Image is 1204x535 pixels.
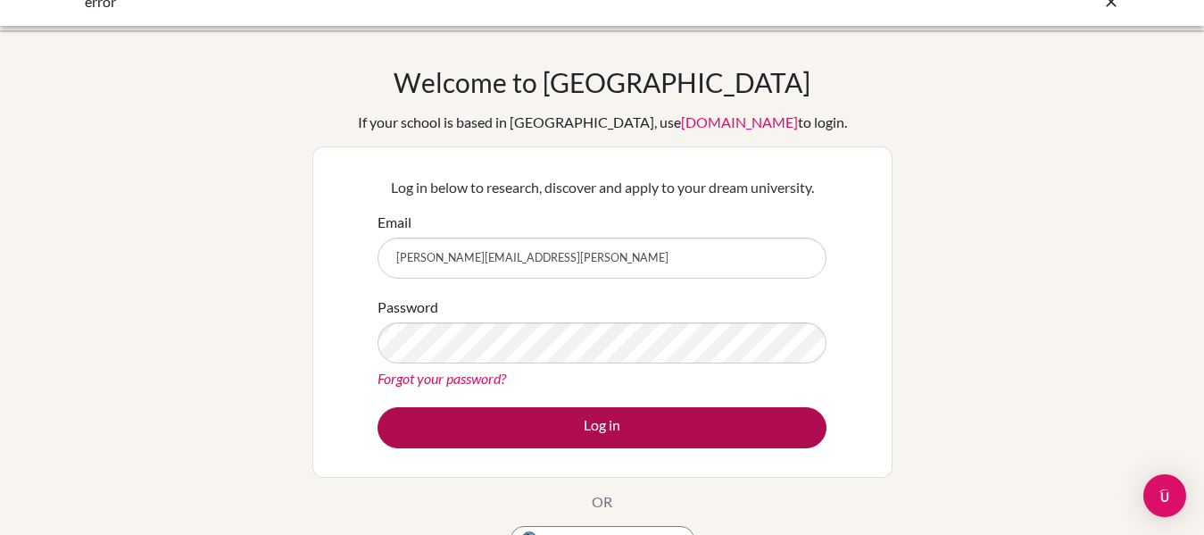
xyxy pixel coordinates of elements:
p: Log in below to research, discover and apply to your dream university. [378,177,826,198]
label: Password [378,297,438,318]
button: Log in [378,407,826,448]
a: [DOMAIN_NAME] [681,113,798,130]
div: Open Intercom Messenger [1143,474,1186,517]
h1: Welcome to [GEOGRAPHIC_DATA] [394,66,810,98]
label: Email [378,212,411,233]
a: Forgot your password? [378,370,506,387]
p: OR [592,491,612,513]
div: If your school is based in [GEOGRAPHIC_DATA], use to login. [358,112,847,133]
